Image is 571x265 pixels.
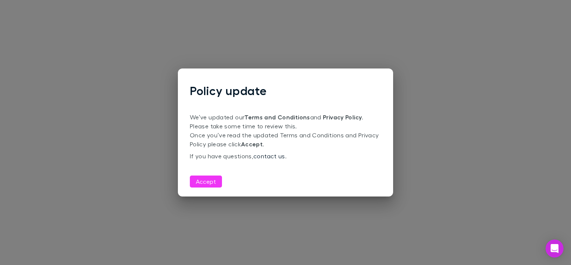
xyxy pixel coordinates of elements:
p: Once you’ve read the updated Terms and Conditions and Privacy Policy please click . [190,131,381,149]
div: Open Intercom Messenger [546,240,564,258]
a: Terms and Conditions [244,113,310,121]
p: We’ve updated our and . Please take some time to review this. [190,113,381,131]
p: If you have questions, . [190,152,381,161]
h1: Policy update [190,83,381,98]
a: Privacy Policy [323,113,362,121]
a: contact us [253,152,285,159]
strong: Accept [241,140,263,148]
button: Accept [190,176,222,188]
